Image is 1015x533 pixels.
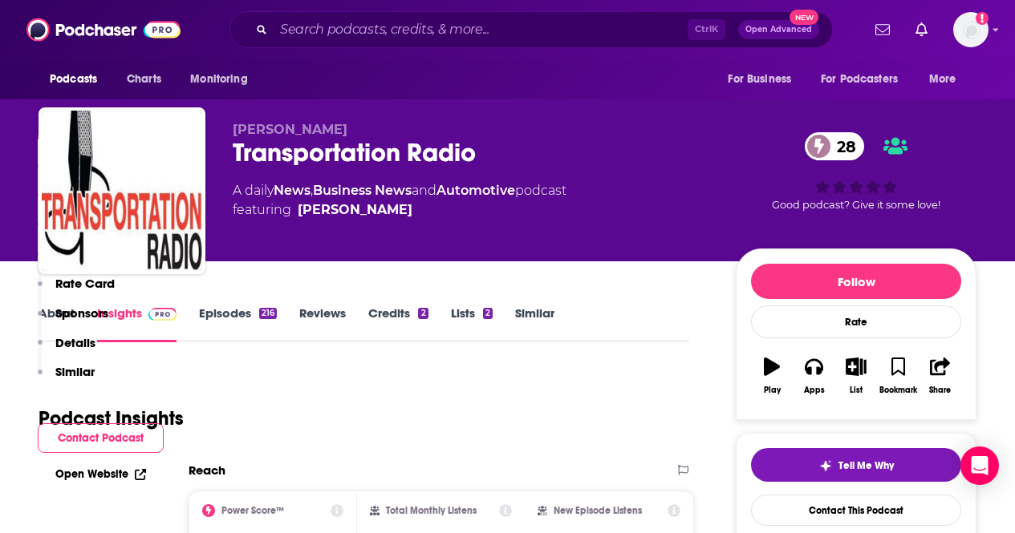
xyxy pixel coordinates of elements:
[805,132,864,160] a: 28
[274,183,311,198] a: News
[810,64,921,95] button: open menu
[116,64,171,95] a: Charts
[790,10,818,25] span: New
[953,12,989,47] span: Logged in as amooers
[436,183,515,198] a: Automotive
[55,335,95,350] p: Details
[804,386,825,395] div: Apps
[386,505,477,516] h2: Total Monthly Listens
[50,68,97,91] span: Podcasts
[368,305,428,342] a: Credits2
[879,386,917,395] div: Bookmark
[233,122,347,137] span: [PERSON_NAME]
[259,308,277,319] div: 216
[55,467,146,481] a: Open Website
[190,68,247,91] span: Monitoring
[976,12,989,25] svg: Add a profile image
[229,11,833,48] div: Search podcasts, credits, & more...
[869,16,896,43] a: Show notifications dropdown
[738,20,819,39] button: Open AdvancedNew
[179,64,268,95] button: open menu
[38,305,108,335] button: Sponsors
[929,68,956,91] span: More
[274,17,688,42] input: Search podcasts, credits, & more...
[764,386,781,395] div: Play
[821,132,864,160] span: 28
[877,347,919,405] button: Bookmark
[751,347,793,405] button: Play
[717,64,811,95] button: open menu
[909,16,934,43] a: Show notifications dropdown
[38,423,164,453] button: Contact Podcast
[38,335,95,365] button: Details
[299,305,346,342] a: Reviews
[42,111,202,271] img: Transportation Radio
[953,12,989,47] button: Show profile menu
[688,19,725,40] span: Ctrl K
[412,183,436,198] span: and
[953,12,989,47] img: User Profile
[39,64,118,95] button: open menu
[221,505,284,516] h2: Power Score™
[418,308,428,319] div: 2
[835,347,877,405] button: List
[233,200,566,220] span: featuring
[483,308,493,319] div: 2
[313,183,412,198] a: Business News
[929,386,951,395] div: Share
[819,459,832,472] img: tell me why sparkle
[751,448,961,482] button: tell me why sparkleTell Me Why
[26,14,181,45] img: Podchaser - Follow, Share and Rate Podcasts
[311,183,313,198] span: ,
[515,305,554,342] a: Similar
[189,462,225,478] h2: Reach
[127,68,161,91] span: Charts
[199,305,277,342] a: Episodes216
[838,459,894,472] span: Tell Me Why
[821,68,898,91] span: For Podcasters
[960,446,999,485] div: Open Intercom Messenger
[751,305,961,338] div: Rate
[451,305,493,342] a: Lists2
[233,181,566,220] div: A daily podcast
[850,386,863,395] div: List
[793,347,834,405] button: Apps
[554,505,642,516] h2: New Episode Listens
[728,68,791,91] span: For Business
[772,199,940,211] span: Good podcast? Give it some love!
[736,122,976,221] div: 28Good podcast? Give it some love!
[298,200,412,220] div: [PERSON_NAME]
[751,264,961,299] button: Follow
[751,495,961,526] a: Contact This Podcast
[920,347,961,405] button: Share
[38,364,95,394] button: Similar
[745,26,812,34] span: Open Advanced
[55,305,108,321] p: Sponsors
[918,64,976,95] button: open menu
[55,364,95,379] p: Similar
